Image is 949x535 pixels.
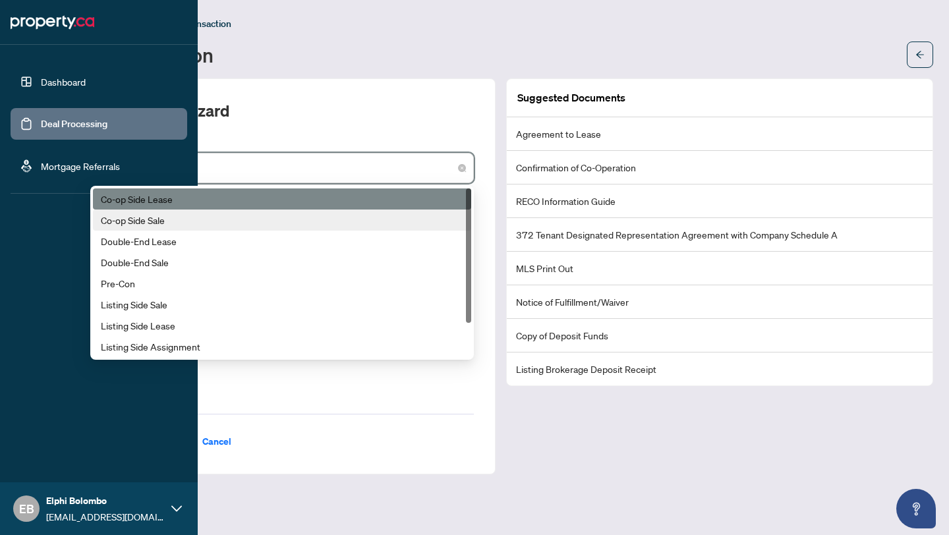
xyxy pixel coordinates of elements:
[93,294,471,315] div: Listing Side Sale
[192,430,242,453] button: Cancel
[517,90,625,106] article: Suggested Documents
[46,493,165,508] span: Elphi Bolombo
[93,188,471,210] div: Co-op Side Lease
[507,184,933,218] li: RECO Information Guide
[896,489,936,528] button: Open asap
[93,273,471,294] div: Pre-Con
[46,509,165,524] span: [EMAIL_ADDRESS][DOMAIN_NAME]
[915,50,925,59] span: arrow-left
[101,234,463,248] div: Double-End Lease
[93,252,471,273] div: Double-End Sale
[98,155,466,181] span: Co-op Side Lease
[93,210,471,231] div: Co-op Side Sale
[19,499,34,518] span: EB
[93,336,471,357] div: Listing Side Assignment
[90,137,474,152] label: Transaction Type
[458,164,466,172] span: close-circle
[101,213,463,227] div: Co-op Side Sale
[41,76,86,88] a: Dashboard
[507,285,933,319] li: Notice of Fulfillment/Waiver
[11,12,94,33] img: logo
[507,352,933,385] li: Listing Brokerage Deposit Receipt
[507,117,933,151] li: Agreement to Lease
[101,276,463,291] div: Pre-Con
[93,315,471,336] div: Listing Side Lease
[41,160,120,172] a: Mortgage Referrals
[164,18,231,30] span: Add Transaction
[507,151,933,184] li: Confirmation of Co-Operation
[101,339,463,354] div: Listing Side Assignment
[90,368,474,382] label: Exclusive
[93,231,471,252] div: Double-End Lease
[101,255,463,269] div: Double-End Sale
[101,318,463,333] div: Listing Side Lease
[41,118,107,130] a: Deal Processing
[101,192,463,206] div: Co-op Side Lease
[101,297,463,312] div: Listing Side Sale
[507,252,933,285] li: MLS Print Out
[507,218,933,252] li: 372 Tenant Designated Representation Agreement with Company Schedule A
[202,431,231,452] span: Cancel
[507,319,933,352] li: Copy of Deposit Funds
